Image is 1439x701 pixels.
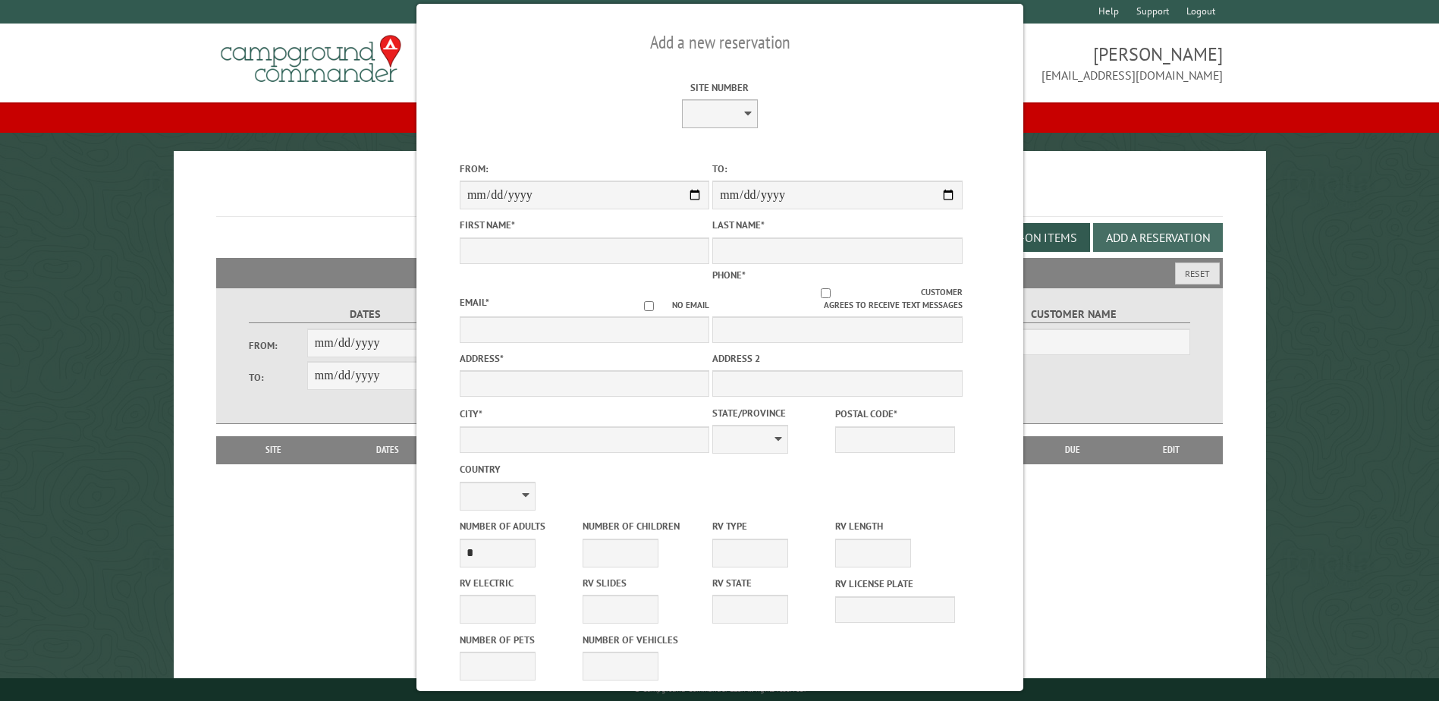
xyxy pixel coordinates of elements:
[216,30,406,89] img: Campground Commander
[459,407,709,421] label: City
[249,370,306,385] label: To:
[459,351,709,366] label: Address
[459,218,709,232] label: First Name
[835,577,955,591] label: RV License Plate
[1120,436,1223,464] th: Edit
[958,306,1189,323] label: Customer Name
[459,162,709,176] label: From:
[459,28,979,57] h2: Add a new reservation
[595,80,844,95] label: Site Number
[712,162,962,176] label: To:
[1025,436,1120,464] th: Due
[459,296,489,309] label: Email
[712,519,832,533] label: RV Type
[712,351,962,366] label: Address 2
[459,633,579,647] label: Number of Pets
[216,175,1222,217] h1: Reservations
[1175,262,1220,284] button: Reset
[1093,223,1223,252] button: Add a Reservation
[835,407,955,421] label: Postal Code
[730,288,921,298] input: Customer agrees to receive text messages
[712,269,746,281] label: Phone
[712,218,962,232] label: Last Name
[323,436,453,464] th: Dates
[216,258,1222,287] h2: Filters
[634,684,806,694] small: © Campground Commander LLC. All rights reserved.
[582,633,702,647] label: Number of Vehicles
[835,519,955,533] label: RV Length
[459,576,579,590] label: RV Electric
[712,286,962,312] label: Customer agrees to receive text messages
[712,576,832,590] label: RV State
[249,306,480,323] label: Dates
[459,519,579,533] label: Number of Adults
[960,223,1090,252] button: Edit Add-on Items
[224,436,322,464] th: Site
[712,406,832,420] label: State/Province
[626,299,709,312] label: No email
[582,519,702,533] label: Number of Children
[459,462,709,476] label: Country
[249,338,306,353] label: From:
[582,576,702,590] label: RV Slides
[626,301,672,311] input: No email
